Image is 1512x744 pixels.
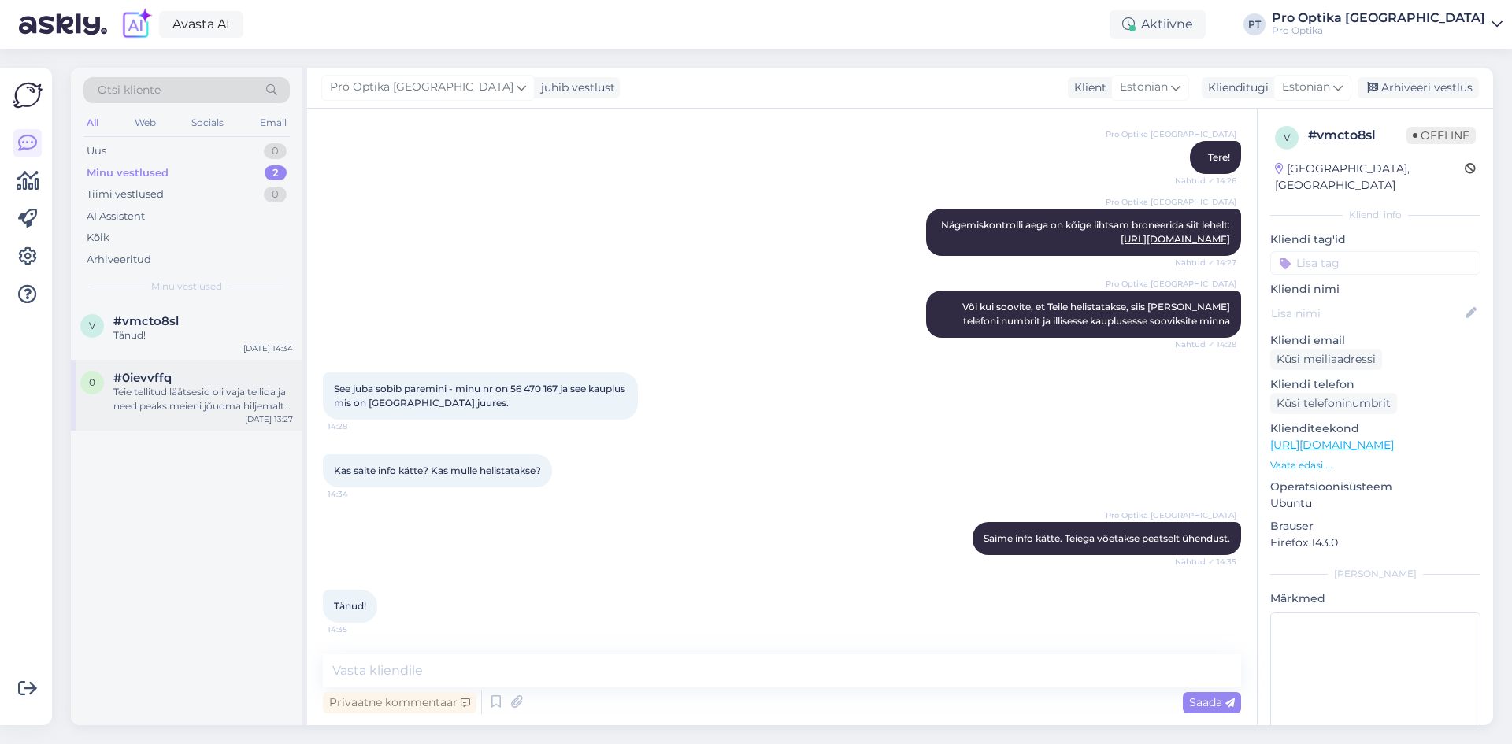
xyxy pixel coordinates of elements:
[264,187,287,202] div: 0
[1270,420,1480,437] p: Klienditeekond
[984,532,1230,544] span: Saime info kätte. Teiega võetakse peatselt ühendust.
[113,328,293,342] div: Tänud!
[89,320,95,331] span: v
[1208,151,1230,163] span: Tere!
[1270,251,1480,275] input: Lisa tag
[1270,231,1480,248] p: Kliendi tag'id
[1106,196,1236,208] span: Pro Optika [GEOGRAPHIC_DATA]
[1270,590,1480,607] p: Märkmed
[334,383,628,409] span: See juba sobib paremini - minu nr on 56 470 167 ja see kauplus mis on [GEOGRAPHIC_DATA] juures.
[87,252,151,268] div: Arhiveeritud
[87,230,109,246] div: Kõik
[323,692,476,713] div: Privaatne kommentaar
[1202,80,1269,96] div: Klienditugi
[83,113,102,133] div: All
[1271,305,1462,322] input: Lisa nimi
[132,113,159,133] div: Web
[1270,567,1480,581] div: [PERSON_NAME]
[1358,77,1479,98] div: Arhiveeri vestlus
[1270,376,1480,393] p: Kliendi telefon
[1270,393,1397,414] div: Küsi telefoninumbrit
[87,143,106,159] div: Uus
[1270,479,1480,495] p: Operatsioonisüsteem
[1270,332,1480,349] p: Kliendi email
[1282,79,1330,96] span: Estonian
[1272,12,1503,37] a: Pro Optika [GEOGRAPHIC_DATA]Pro Optika
[1406,127,1476,144] span: Offline
[1270,281,1480,298] p: Kliendi nimi
[1120,79,1168,96] span: Estonian
[1189,695,1235,709] span: Saada
[13,80,43,110] img: Askly Logo
[1243,13,1266,35] div: PT
[1308,126,1406,145] div: # vmcto8sl
[89,376,95,388] span: 0
[1175,175,1236,187] span: Nähtud ✓ 14:26
[535,80,615,96] div: juhib vestlust
[98,82,161,98] span: Otsi kliente
[1068,80,1106,96] div: Klient
[1272,24,1485,37] div: Pro Optika
[1106,509,1236,521] span: Pro Optika [GEOGRAPHIC_DATA]
[1106,128,1236,140] span: Pro Optika [GEOGRAPHIC_DATA]
[1270,518,1480,535] p: Brauser
[87,209,145,224] div: AI Assistent
[1270,458,1480,472] p: Vaata edasi ...
[265,165,287,181] div: 2
[113,314,179,328] span: #vmcto8sl
[1275,161,1465,194] div: [GEOGRAPHIC_DATA], [GEOGRAPHIC_DATA]
[962,301,1232,327] span: Või kui soovite, et Teile helistatakse, siis [PERSON_NAME] telefoni numbrit ja illisesse kaupluse...
[159,11,243,38] a: Avasta AI
[87,187,164,202] div: Tiimi vestlused
[1175,339,1236,350] span: Nähtud ✓ 14:28
[1175,556,1236,568] span: Nähtud ✓ 14:35
[113,385,293,413] div: Teie tellitud läätsesid oli vaja tellida ja need peaks meieni jõudma hiljemalt 17.10. Kui läätsed...
[1270,208,1480,222] div: Kliendi info
[264,143,287,159] div: 0
[328,420,387,432] span: 14:28
[188,113,227,133] div: Socials
[1106,278,1236,290] span: Pro Optika [GEOGRAPHIC_DATA]
[151,279,222,294] span: Minu vestlused
[328,488,387,500] span: 14:34
[245,413,293,425] div: [DATE] 13:27
[1270,535,1480,551] p: Firefox 143.0
[120,8,153,41] img: explore-ai
[257,113,290,133] div: Email
[1270,349,1382,370] div: Küsi meiliaadressi
[87,165,169,181] div: Minu vestlused
[1284,131,1290,143] span: v
[1175,257,1236,268] span: Nähtud ✓ 14:27
[941,219,1230,245] span: Nägemiskontrolli aega on kõige lihtsam broneerida siit lehelt:
[330,79,513,96] span: Pro Optika [GEOGRAPHIC_DATA]
[1270,495,1480,512] p: Ubuntu
[1272,12,1485,24] div: Pro Optika [GEOGRAPHIC_DATA]
[1270,438,1394,452] a: [URL][DOMAIN_NAME]
[1121,233,1230,245] a: [URL][DOMAIN_NAME]
[1110,10,1206,39] div: Aktiivne
[243,342,293,354] div: [DATE] 14:34
[113,371,172,385] span: #0ievvffq
[328,624,387,635] span: 14:35
[334,600,366,612] span: Tänud!
[334,465,541,476] span: Kas saite info kätte? Kas mulle helistatakse?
